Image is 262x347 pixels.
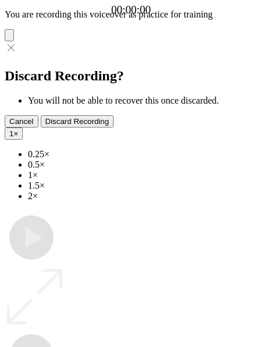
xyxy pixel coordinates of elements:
li: You will not be able to recover this once discarded. [28,95,257,106]
li: 1× [28,170,257,180]
li: 0.25× [28,149,257,160]
span: 1 [9,129,13,138]
button: 1× [5,128,23,140]
h2: Discard Recording? [5,68,257,84]
li: 1.5× [28,180,257,191]
p: You are recording this voiceover as practice for training [5,9,257,20]
li: 2× [28,191,257,201]
button: Discard Recording [41,115,114,128]
button: Cancel [5,115,38,128]
li: 0.5× [28,160,257,170]
a: 00:00:00 [111,3,151,16]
